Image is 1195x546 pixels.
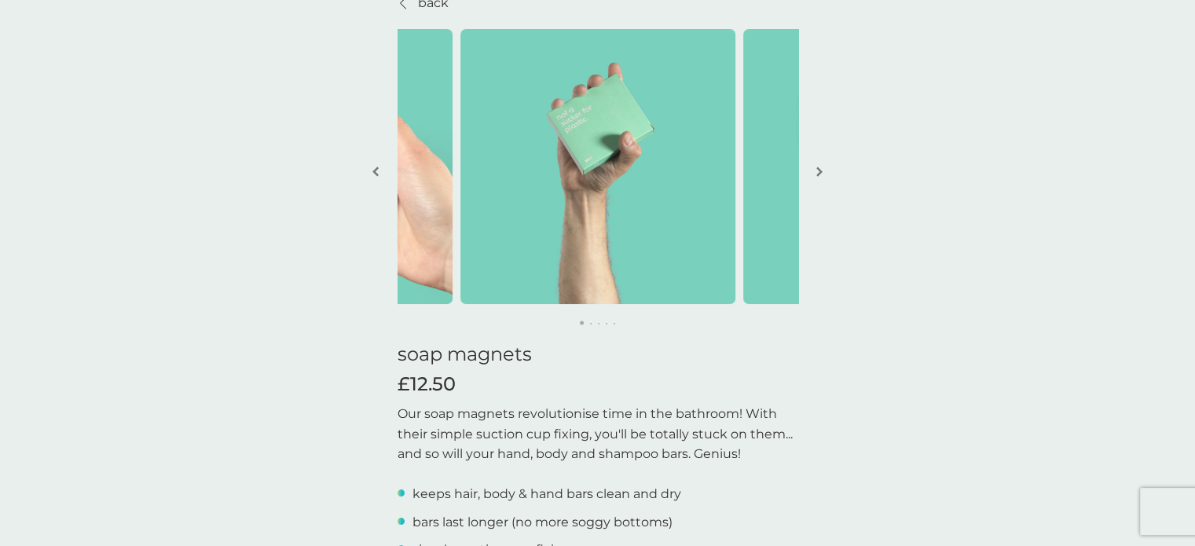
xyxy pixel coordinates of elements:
[816,166,823,178] img: right-arrow.svg
[412,512,673,533] p: bars last longer (no more soggy bottoms)
[398,373,456,396] span: £12.50
[412,484,681,504] p: keeps hair, body & hand bars clean and dry
[398,343,798,366] h1: soap magnets
[372,166,379,178] img: left-arrow.svg
[398,404,798,464] p: Our soap magnets revolutionise time in the bathroom! With their simple suction cup fixing, you'll...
